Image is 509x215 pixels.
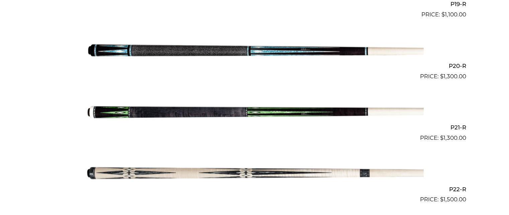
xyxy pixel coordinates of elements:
span: $ [440,134,443,141]
span: $ [441,11,445,18]
a: P20-R $1,300.00 [43,22,466,81]
a: P22-R $1,500.00 [43,145,466,204]
h2: P20-R [43,60,466,72]
span: $ [440,73,443,80]
h2: P22-R [43,183,466,195]
a: P21-R $1,300.00 [43,84,466,142]
img: P20-R [86,22,424,78]
bdi: 1,500.00 [440,196,466,203]
h2: P21-R [43,121,466,134]
img: P21-R [86,84,424,140]
bdi: 1,100.00 [441,11,466,18]
bdi: 1,300.00 [440,73,466,80]
span: $ [440,196,443,203]
img: P22-R [86,145,424,201]
bdi: 1,300.00 [440,134,466,141]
